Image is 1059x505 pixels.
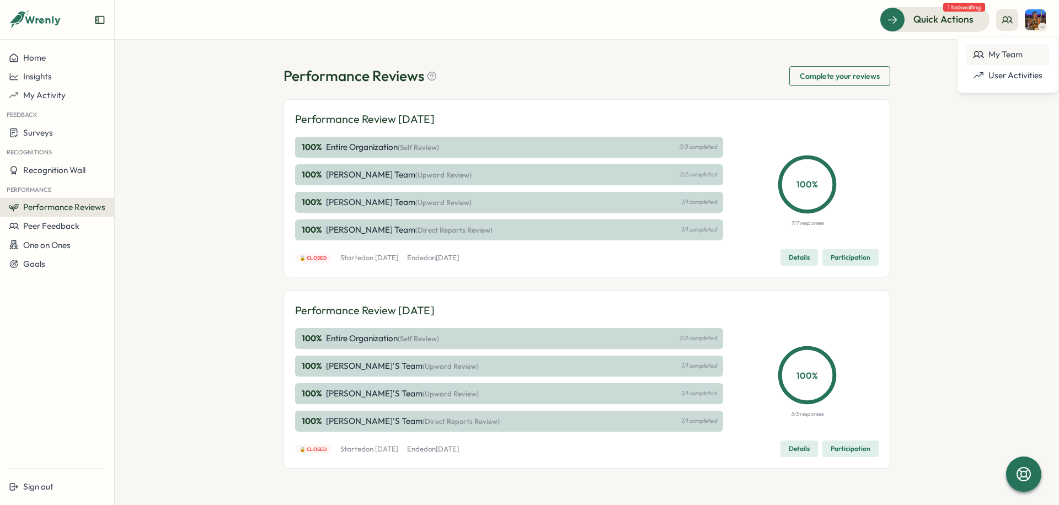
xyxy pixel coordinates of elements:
p: 2/2 completed [679,171,716,178]
p: 1/1 completed [681,198,716,206]
p: 7/7 responses [791,219,823,228]
p: Started on [DATE] [340,253,398,263]
button: Complete your reviews [789,66,890,86]
button: Quick Actions [880,7,990,31]
span: Performance Reviews [23,202,105,212]
p: [PERSON_NAME] Team [326,169,472,181]
span: Details [789,441,810,456]
p: 100 % [302,332,324,345]
span: (Self Review) [398,334,439,343]
p: 100 % [302,196,324,208]
p: [PERSON_NAME]'s Team [326,415,500,427]
span: (Upward Review) [415,198,472,207]
p: 100 % [302,141,324,153]
p: 1/1 completed [681,417,716,425]
button: Details [780,249,818,266]
span: Details [789,250,810,265]
p: Entire Organization [326,141,439,153]
span: (Upward Review) [422,362,479,370]
p: 100 % [302,388,324,400]
span: 1 task waiting [943,3,985,12]
p: 3/3 completed [679,143,716,151]
button: Details [780,440,818,457]
p: 5/5 responses [791,410,823,418]
span: Goals [23,259,45,269]
p: [PERSON_NAME] Team [326,196,472,208]
p: 100 % [780,368,834,382]
span: 🔒 Closed [299,254,328,262]
span: Peer Feedback [23,221,79,231]
p: Performance Review [DATE] [295,111,435,128]
span: Quick Actions [913,12,974,26]
button: Participation [822,440,879,457]
span: Sign out [23,481,54,492]
div: User Activities [973,69,1042,82]
p: 100 % [302,224,324,236]
span: (Direct Reports Review) [415,225,493,234]
p: Entire Organization [326,332,439,345]
span: Home [23,52,46,63]
p: 1/1 completed [681,226,716,233]
p: 1/1 completed [681,362,716,369]
p: 100 % [302,169,324,181]
p: Started on [DATE] [340,444,398,454]
p: Performance Review [DATE] [295,302,435,319]
p: 100 % [302,360,324,372]
span: (Upward Review) [415,170,472,179]
button: Participation [822,249,879,266]
p: [PERSON_NAME] Team [326,224,493,236]
span: My Activity [23,90,66,100]
span: (Self Review) [398,143,439,152]
span: Complete your reviews [800,67,880,85]
p: 100 % [302,415,324,427]
span: Recognition Wall [23,165,85,175]
a: My Team [966,44,1049,65]
a: User Activities [966,65,1049,86]
span: Insights [23,71,52,82]
span: 🔒 Closed [299,445,328,453]
span: Participation [831,250,870,265]
p: 100 % [780,178,834,191]
p: 1/1 completed [681,390,716,397]
div: My Team [973,49,1042,61]
span: One on Ones [23,240,71,250]
span: (Direct Reports Review) [422,417,500,426]
p: Ended on [DATE] [407,444,459,454]
p: 2/2 completed [679,335,716,342]
span: Surveys [23,127,53,138]
span: (Upward Review) [422,389,479,398]
img: Nicole Stanaland [1025,9,1046,30]
h1: Performance Reviews [284,66,437,85]
p: [PERSON_NAME]'s Team [326,360,479,372]
span: Participation [831,441,870,456]
p: [PERSON_NAME]'s Team [326,388,479,400]
button: Expand sidebar [94,14,105,25]
p: Ended on [DATE] [407,253,459,263]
